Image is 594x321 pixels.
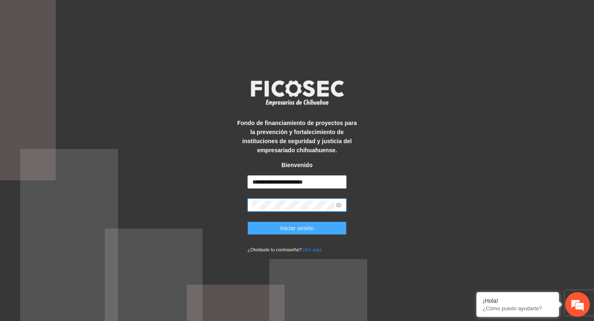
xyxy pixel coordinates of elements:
[48,110,114,194] span: Estamos en línea.
[245,78,349,108] img: logo
[280,224,314,233] span: Iniciar sesión
[135,4,155,24] div: Minimizar ventana de chat en vivo
[247,247,321,252] small: ¿Olvidaste tu contraseña?
[483,305,553,312] p: ¿Cómo puedo ayudarte?
[281,162,312,168] strong: Bienvenido
[4,225,157,254] textarea: Escriba su mensaje y pulse “Intro”
[302,247,322,252] a: Click aqui
[43,42,139,53] div: Chatee con nosotros ahora
[336,202,342,208] span: eye
[237,120,357,153] strong: Fondo de financiamiento de proyectos para la prevención y fortalecimiento de instituciones de seg...
[483,297,553,304] div: ¡Hola!
[247,222,346,235] button: Iniciar sesión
